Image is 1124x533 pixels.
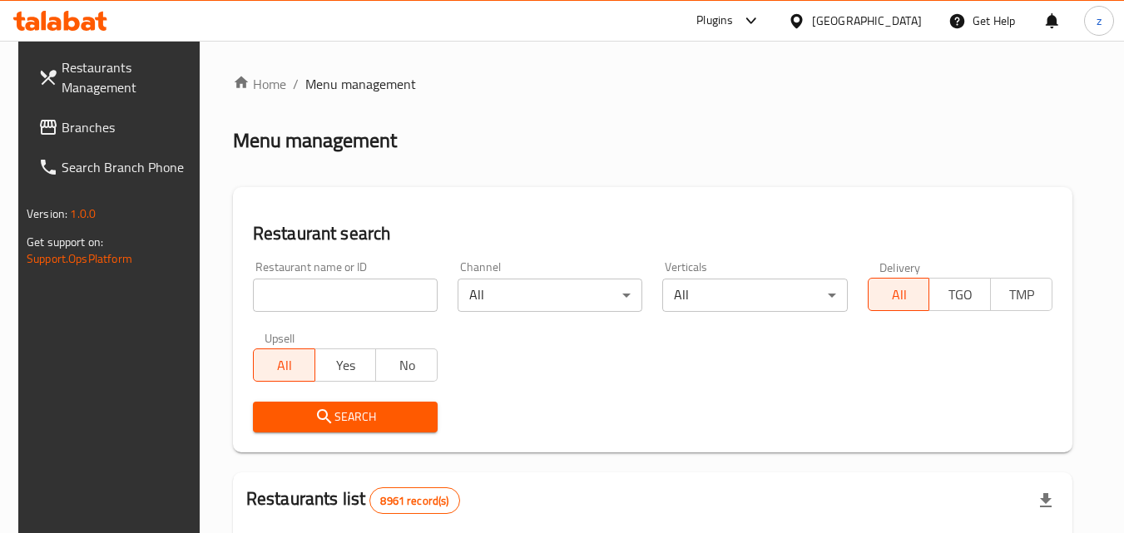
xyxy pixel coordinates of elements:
span: TGO [936,283,984,307]
button: TMP [990,278,1052,311]
div: Plugins [696,11,733,31]
a: Search Branch Phone [25,147,206,187]
a: Support.OpsPlatform [27,248,132,269]
a: Branches [25,107,206,147]
span: 1.0.0 [70,203,96,225]
div: Total records count [369,487,459,514]
button: TGO [928,278,991,311]
span: Version: [27,203,67,225]
input: Search for restaurant name or ID.. [253,279,438,312]
button: Yes [314,348,377,382]
span: Branches [62,117,193,137]
span: Yes [322,353,370,378]
button: No [375,348,438,382]
h2: Menu management [233,127,397,154]
span: Search [266,407,424,427]
nav: breadcrumb [233,74,1072,94]
span: TMP [998,283,1046,307]
label: Upsell [265,332,295,343]
button: All [868,278,930,311]
a: Home [233,74,286,94]
span: Restaurants Management [62,57,193,97]
div: All [458,279,642,312]
h2: Restaurants list [246,486,460,514]
button: All [253,348,315,382]
span: Get support on: [27,231,103,253]
button: Search [253,402,438,432]
span: Menu management [305,74,416,94]
a: Restaurants Management [25,47,206,107]
div: Export file [1026,481,1066,521]
label: Delivery [879,261,921,273]
div: All [662,279,847,312]
span: All [260,353,309,378]
h2: Restaurant search [253,221,1052,246]
span: 8961 record(s) [370,493,458,509]
li: / [293,74,299,94]
div: [GEOGRAPHIC_DATA] [812,12,922,30]
span: All [875,283,923,307]
span: No [383,353,431,378]
span: Search Branch Phone [62,157,193,177]
span: z [1097,12,1102,30]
